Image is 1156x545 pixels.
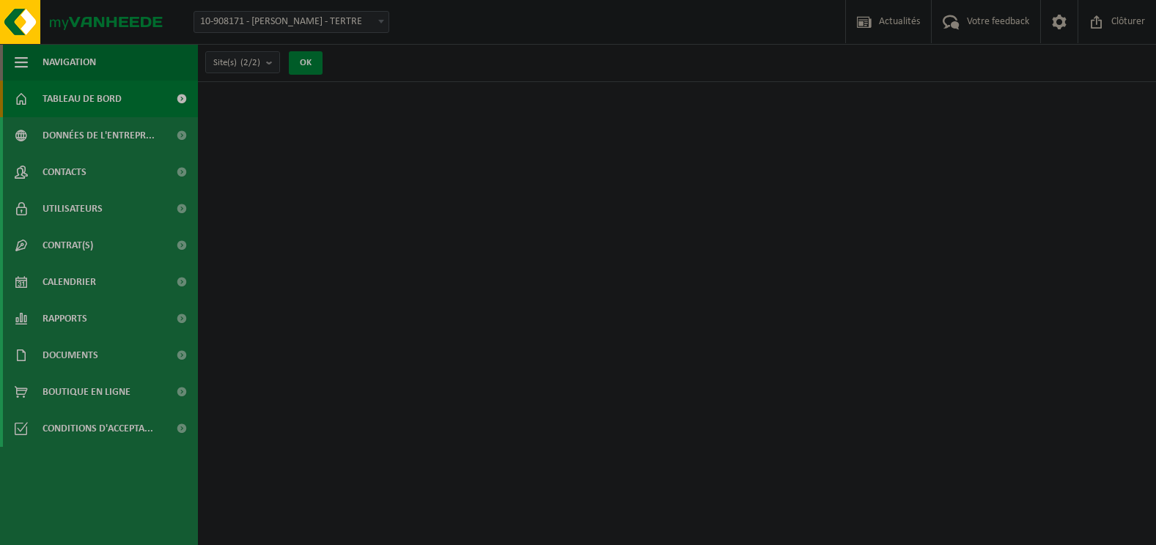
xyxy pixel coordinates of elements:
count: (2/2) [240,58,260,67]
span: Utilisateurs [43,190,103,227]
span: Documents [43,337,98,374]
span: 10-908171 - HERINNE, KÉVIN - TERTRE [194,12,389,32]
button: Site(s)(2/2) [205,51,280,73]
span: Rapports [43,300,87,337]
span: Conditions d'accepta... [43,410,153,447]
span: Contrat(s) [43,227,93,264]
span: Boutique en ligne [43,374,130,410]
span: Site(s) [213,52,260,74]
span: 10-908171 - HERINNE, KÉVIN - TERTRE [194,11,389,33]
span: Calendrier [43,264,96,300]
button: OK [289,51,323,75]
span: Navigation [43,44,96,81]
span: Contacts [43,154,86,190]
span: Tableau de bord [43,81,122,117]
span: Données de l'entrepr... [43,117,155,154]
